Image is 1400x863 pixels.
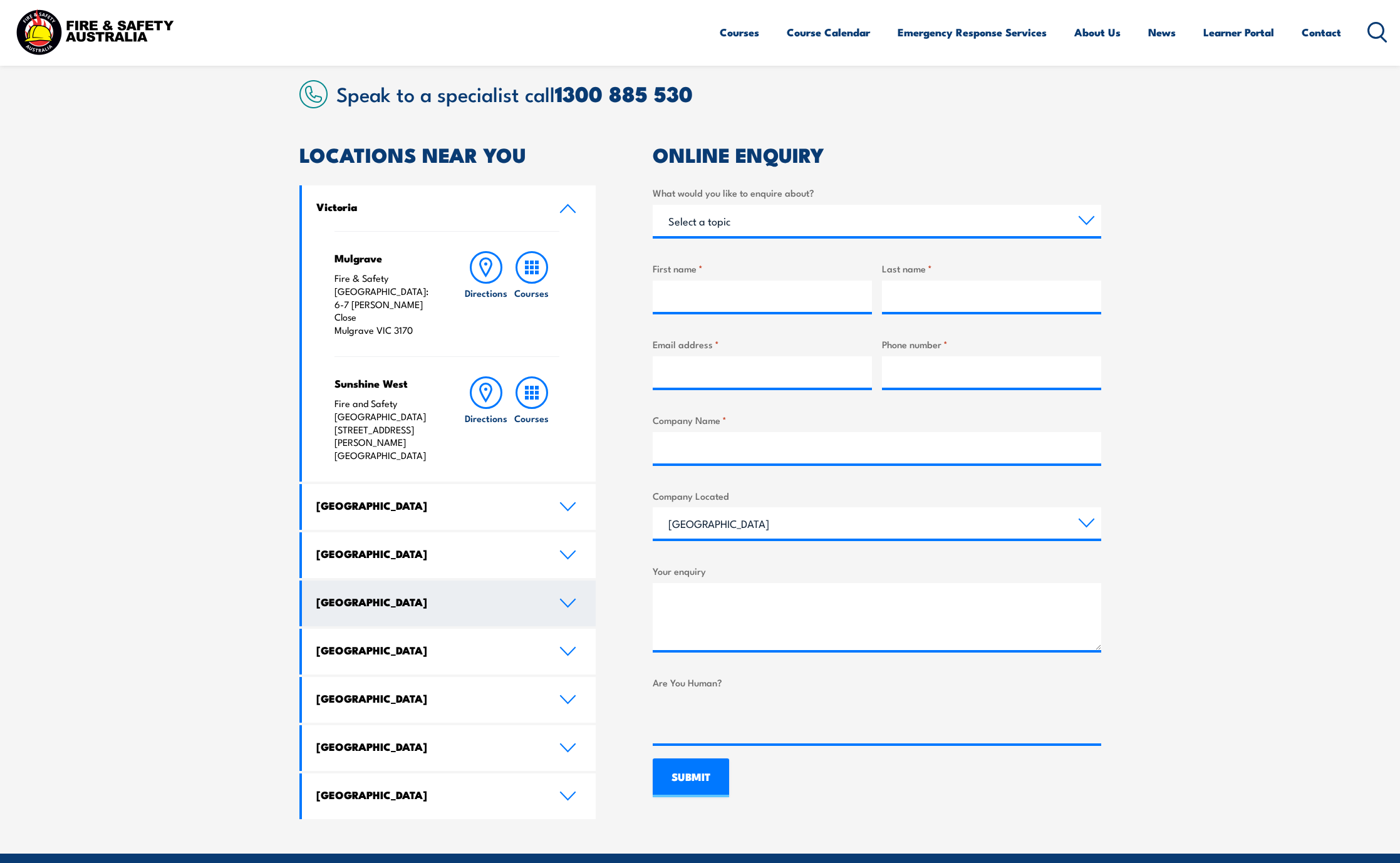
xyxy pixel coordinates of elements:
[653,337,872,351] label: Email address
[1302,16,1341,49] a: Contact
[302,629,596,674] a: [GEOGRAPHIC_DATA]
[720,16,759,49] a: Courses
[334,376,439,390] h4: Sunshine West
[316,691,541,705] h4: [GEOGRAPHIC_DATA]
[653,675,1101,690] label: Are You Human?
[514,411,549,425] h6: Courses
[653,185,1101,200] label: What would you like to enquire about?
[509,251,554,337] a: Courses
[465,286,507,299] h6: Directions
[653,413,1101,427] label: Company Name
[465,411,507,425] h6: Directions
[555,76,693,110] a: 1300 885 530
[653,564,1101,578] label: Your enquiry
[1203,16,1274,49] a: Learner Portal
[302,677,596,723] a: [GEOGRAPHIC_DATA]
[653,488,1101,503] label: Company Located
[316,595,541,609] h4: [GEOGRAPHIC_DATA]
[316,499,541,512] h4: [GEOGRAPHIC_DATA]
[334,251,439,265] h4: Mulgrave
[302,725,596,771] a: [GEOGRAPHIC_DATA]
[302,185,596,231] a: Victoria
[882,261,1101,276] label: Last name
[302,581,596,626] a: [GEOGRAPHIC_DATA]
[464,376,509,462] a: Directions
[316,643,541,657] h4: [GEOGRAPHIC_DATA]
[653,261,872,276] label: First name
[302,484,596,530] a: [GEOGRAPHIC_DATA]
[316,740,541,753] h4: [GEOGRAPHIC_DATA]
[653,758,729,797] input: SUBMIT
[316,788,541,802] h4: [GEOGRAPHIC_DATA]
[302,773,596,819] a: [GEOGRAPHIC_DATA]
[787,16,870,49] a: Course Calendar
[509,376,554,462] a: Courses
[299,145,596,163] h2: LOCATIONS NEAR YOU
[898,16,1047,49] a: Emergency Response Services
[336,82,1101,105] h2: Speak to a specialist call
[882,337,1101,351] label: Phone number
[302,532,596,578] a: [GEOGRAPHIC_DATA]
[653,145,1101,163] h2: ONLINE ENQUIRY
[1074,16,1121,49] a: About Us
[334,272,439,337] p: Fire & Safety [GEOGRAPHIC_DATA]: 6-7 [PERSON_NAME] Close Mulgrave VIC 3170
[653,695,843,743] iframe: reCAPTCHA
[334,397,439,462] p: Fire and Safety [GEOGRAPHIC_DATA] [STREET_ADDRESS][PERSON_NAME] [GEOGRAPHIC_DATA]
[464,251,509,337] a: Directions
[316,547,541,561] h4: [GEOGRAPHIC_DATA]
[1148,16,1176,49] a: News
[514,286,549,299] h6: Courses
[316,200,541,214] h4: Victoria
